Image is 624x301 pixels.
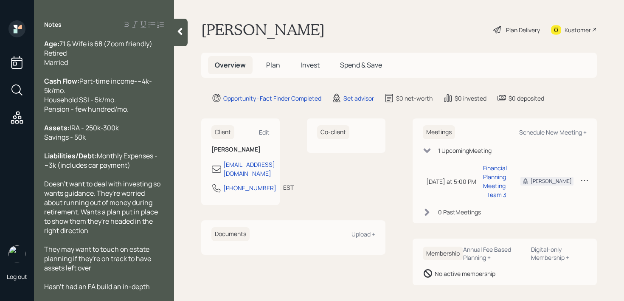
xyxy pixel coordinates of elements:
div: $0 deposited [509,94,544,103]
img: retirable_logo.png [8,245,25,262]
h6: [PERSON_NAME] [211,146,270,153]
div: Kustomer [565,25,591,34]
span: 71 & Wife is 68 (Zoom friendly) Retired Married [44,39,152,67]
span: Overview [215,60,246,70]
span: Spend & Save [340,60,382,70]
div: [EMAIL_ADDRESS][DOMAIN_NAME] [223,160,275,178]
div: $0 invested [455,94,486,103]
div: Plan Delivery [506,25,540,34]
div: Edit [259,128,270,136]
label: Notes [44,20,62,29]
span: IRA - 250k-300k Savings - 50k [44,123,119,142]
div: EST [283,183,294,192]
div: [DATE] at 5:00 PM [426,177,476,186]
div: Financial Planning Meeting - Team 3 [483,163,507,199]
span: Cash Flow: [44,76,79,86]
div: $0 net-worth [396,94,433,103]
span: ~4k-5k/mo. Household SSI - 5k/mo. Pension - few hundred/mo. [44,76,152,114]
div: [PERSON_NAME] [531,177,572,185]
h6: Documents [211,227,250,241]
span: Assets: [44,123,70,132]
h6: Meetings [423,125,455,139]
div: Digital-only Membership + [531,245,587,262]
span: Invest [301,60,320,70]
div: Set advisor [343,94,374,103]
div: Opportunity · Fact Finder Completed [223,94,321,103]
div: Annual Fee Based Planning + [463,245,524,262]
span: Age: [44,39,59,48]
div: Upload + [351,230,375,238]
h6: Membership [423,247,463,261]
div: [PHONE_NUMBER] [223,183,276,192]
span: Monthly Expenses - ~3k (includes car payment) [44,151,159,170]
span: - [134,76,137,86]
span: They may want to touch on estate planning if they're on track to have assets left over [44,245,152,273]
div: Schedule New Meeting + [519,128,587,136]
span: Part-time income [79,76,134,86]
span: Plan [266,60,280,70]
span: Liabilities/Debt: [44,151,97,160]
h6: Co-client [317,125,349,139]
h6: Client [211,125,234,139]
div: 1 Upcoming Meeting [438,146,492,155]
div: Log out [7,273,27,281]
div: No active membership [435,269,495,278]
h1: [PERSON_NAME] [201,20,325,39]
div: 0 Past Meeting s [438,208,481,217]
span: Doesn't want to deal with investing so wants guidance. They're worried about running out of money... [44,179,162,235]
